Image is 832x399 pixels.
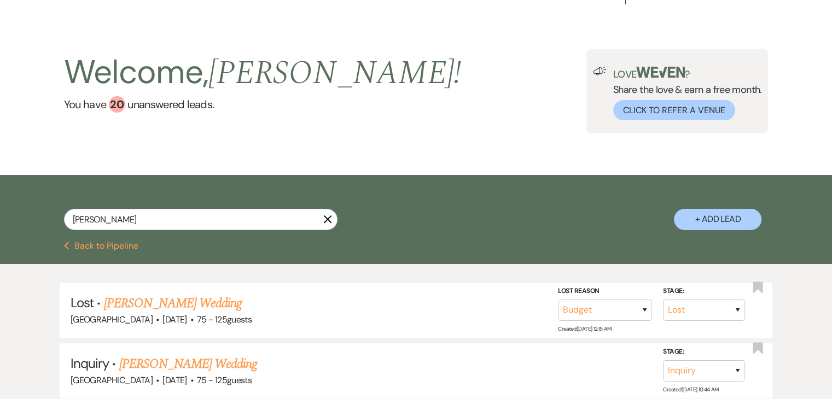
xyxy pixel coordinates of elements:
a: [PERSON_NAME] Wedding [119,354,258,374]
button: Click to Refer a Venue [613,100,735,120]
button: + Add Lead [674,209,761,230]
label: Lost Reason [558,285,652,297]
h2: Welcome, [64,49,462,96]
span: 75 - 125 guests [197,314,252,325]
label: Stage: [663,285,745,297]
span: [GEOGRAPHIC_DATA] [71,314,153,325]
span: [DATE] [162,374,187,386]
span: [DATE] [162,314,187,325]
span: [GEOGRAPHIC_DATA] [71,374,153,386]
label: Stage: [663,346,745,358]
a: [PERSON_NAME] Wedding [103,294,242,313]
img: weven-logo-green.svg [636,67,685,78]
button: Back to Pipeline [64,242,139,250]
span: Created: [DATE] 12:15 AM [558,325,611,332]
div: Share the love & earn a free month. [607,67,762,120]
p: Love ? [613,67,762,79]
span: [PERSON_NAME] ! [208,48,461,98]
span: Inquiry [71,355,109,372]
span: 75 - 125 guests [197,374,252,386]
span: Created: [DATE] 10:44 AM [663,386,718,393]
a: You have 20 unanswered leads. [64,96,462,113]
span: Lost [71,294,94,311]
div: 20 [109,96,125,113]
input: Search by name, event date, email address or phone number [64,209,338,230]
img: loud-speaker-illustration.svg [593,67,607,75]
